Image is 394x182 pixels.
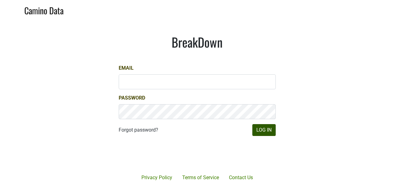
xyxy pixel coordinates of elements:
a: Camino Data [24,2,64,17]
label: Email [119,64,134,72]
label: Password [119,94,145,102]
h1: BreakDown [119,35,276,49]
a: Forgot password? [119,126,158,134]
button: Log In [252,124,276,136]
